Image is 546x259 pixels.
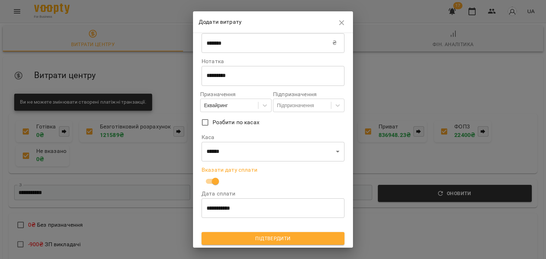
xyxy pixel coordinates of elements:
p: ₴ [332,39,337,47]
span: Підтвердити [207,234,339,243]
label: Нотатка [202,59,344,64]
label: Вказати дату сплати [202,167,344,173]
button: Підтвердити [202,232,344,245]
label: Дата сплати [202,191,344,197]
div: Еквайринг [204,102,228,109]
h6: Додати витрату [199,17,335,27]
div: Підпризначення [277,102,314,109]
label: Підпризначення [273,92,344,97]
span: Розбити по касах [213,118,259,127]
label: Каса [202,134,344,140]
label: Призначення [200,92,272,97]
